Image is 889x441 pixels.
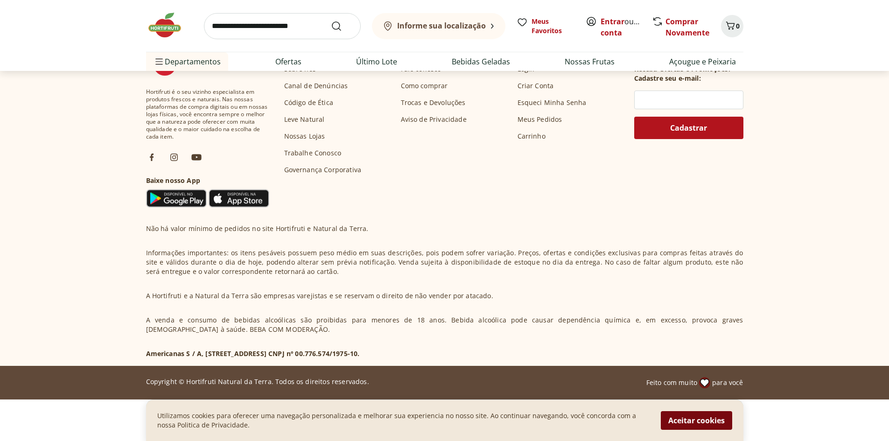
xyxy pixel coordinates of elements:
span: Cadastrar [670,124,707,132]
button: Menu [154,50,165,73]
a: Esqueci Minha Senha [518,98,587,107]
span: Meus Favoritos [532,17,574,35]
p: Não há valor mínimo de pedidos no site Hortifruti e Natural da Terra. [146,224,369,233]
a: Canal de Denúncias [284,81,348,91]
img: Google Play Icon [146,189,207,208]
a: Trocas e Devoluções [401,98,466,107]
a: Comprar Novamente [665,16,709,38]
button: Carrinho [721,15,743,37]
a: Meus Pedidos [518,115,562,124]
p: A Hortifruti e a Natural da Terra são empresas varejistas e se reservam o direito de não vender p... [146,291,493,301]
a: Criar conta [601,16,652,38]
button: Cadastrar [634,117,743,139]
img: Hortifruti [146,11,193,39]
a: Açougue e Peixaria [669,56,736,67]
img: ig [168,152,180,163]
p: Utilizamos cookies para oferecer uma navegação personalizada e melhorar sua experiencia no nosso ... [157,411,650,430]
h3: Cadastre seu e-mail: [634,74,701,83]
a: Último Lote [356,56,397,67]
a: Como comprar [401,81,448,91]
a: Ofertas [275,56,301,67]
a: Bebidas Geladas [452,56,510,67]
button: Informe sua localização [372,13,505,39]
a: Entrar [601,16,624,27]
span: Hortifruti é o seu vizinho especialista em produtos frescos e naturais. Nas nossas plataformas de... [146,88,269,140]
p: A venda e consumo de bebidas alcoólicas são proibidas para menores de 18 anos. Bebida alcoólica p... [146,315,743,334]
a: Código de Ética [284,98,333,107]
a: Meus Favoritos [517,17,574,35]
h3: Baixe nosso App [146,176,269,185]
span: ou [601,16,642,38]
a: Carrinho [518,132,546,141]
a: Criar Conta [518,81,554,91]
span: 0 [736,21,740,30]
span: Departamentos [154,50,221,73]
span: Feito com muito [646,378,697,387]
a: Trabalhe Conosco [284,148,342,158]
b: Informe sua localização [397,21,486,31]
button: Submit Search [331,21,353,32]
p: Americanas S / A, [STREET_ADDRESS] CNPJ nº 00.776.574/1975-10. [146,349,360,358]
input: search [204,13,361,39]
img: App Store Icon [209,189,269,208]
p: Informações importantes: os itens pesáveis possuem peso médio em suas descrições, pois podem sofr... [146,248,743,276]
button: Aceitar cookies [661,411,732,430]
img: fb [146,152,157,163]
span: para você [712,378,743,387]
img: ytb [191,152,202,163]
a: Nossas Frutas [565,56,615,67]
p: Copyright © Hortifruti Natural da Terra. Todos os direitos reservados. [146,377,369,386]
a: Nossas Lojas [284,132,325,141]
a: Aviso de Privacidade [401,115,467,124]
a: Governança Corporativa [284,165,362,175]
a: Leve Natural [284,115,325,124]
